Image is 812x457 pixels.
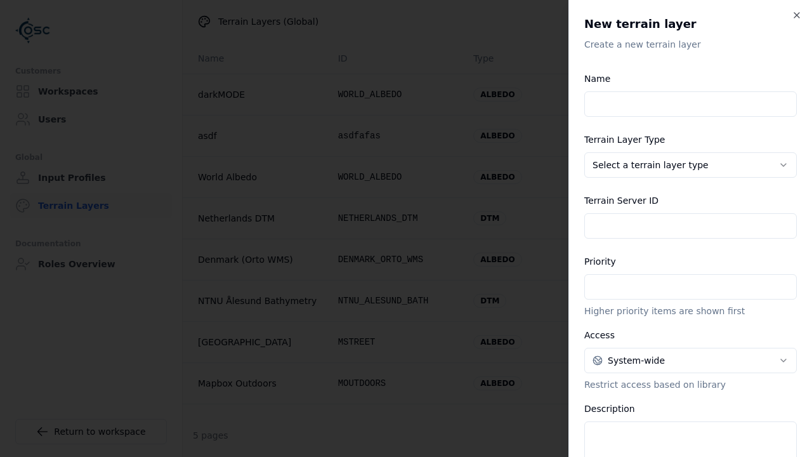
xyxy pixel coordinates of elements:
[584,256,616,267] label: Priority
[584,15,797,33] h2: New terrain layer
[584,74,610,84] label: Name
[584,38,797,51] p: Create a new terrain layer
[584,135,665,145] label: Terrain Layer Type
[584,378,797,391] p: Restrict access based on library
[584,404,635,414] label: Description
[584,305,797,317] p: Higher priority items are shown first
[584,195,658,206] label: Terrain Server ID
[584,330,615,340] label: Access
